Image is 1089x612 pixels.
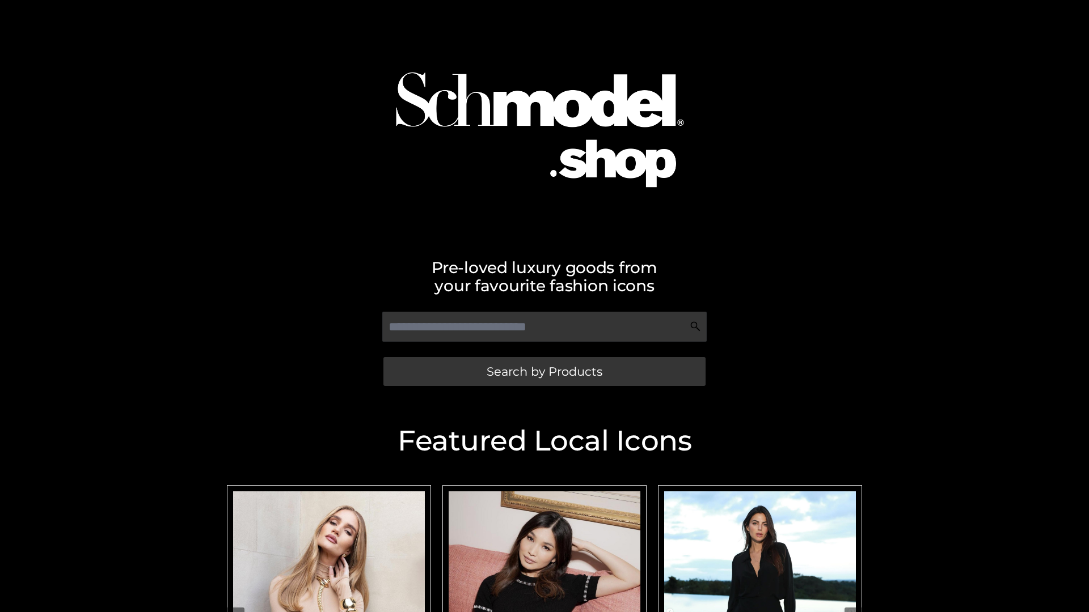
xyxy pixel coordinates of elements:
a: Search by Products [383,357,706,386]
img: Search Icon [690,321,701,332]
span: Search by Products [487,365,602,377]
h2: Featured Local Icons​ [221,427,868,455]
h2: Pre-loved luxury goods from your favourite fashion icons [221,258,868,295]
